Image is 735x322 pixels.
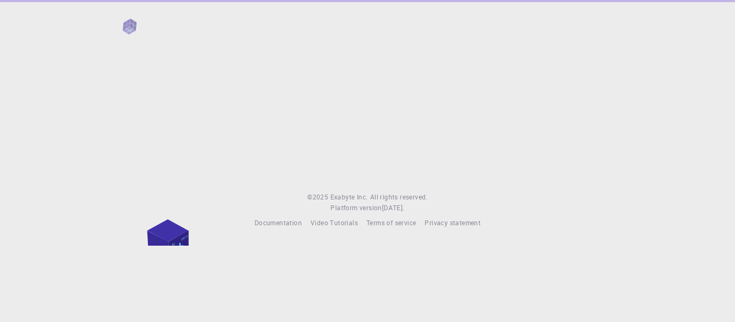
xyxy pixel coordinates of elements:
span: All rights reserved. [370,192,428,203]
a: Privacy statement [425,218,480,228]
span: Exabyte Inc. [330,192,368,201]
span: © 2025 [307,192,330,203]
span: Platform version [330,203,381,213]
a: Video Tutorials [310,218,358,228]
a: Exabyte Inc. [330,192,368,203]
span: Video Tutorials [310,218,358,227]
span: [DATE] . [382,203,405,212]
span: Documentation [255,218,302,227]
span: Privacy statement [425,218,480,227]
a: Documentation [255,218,302,228]
a: Terms of service [366,218,416,228]
a: [DATE]. [382,203,405,213]
span: Terms of service [366,218,416,227]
